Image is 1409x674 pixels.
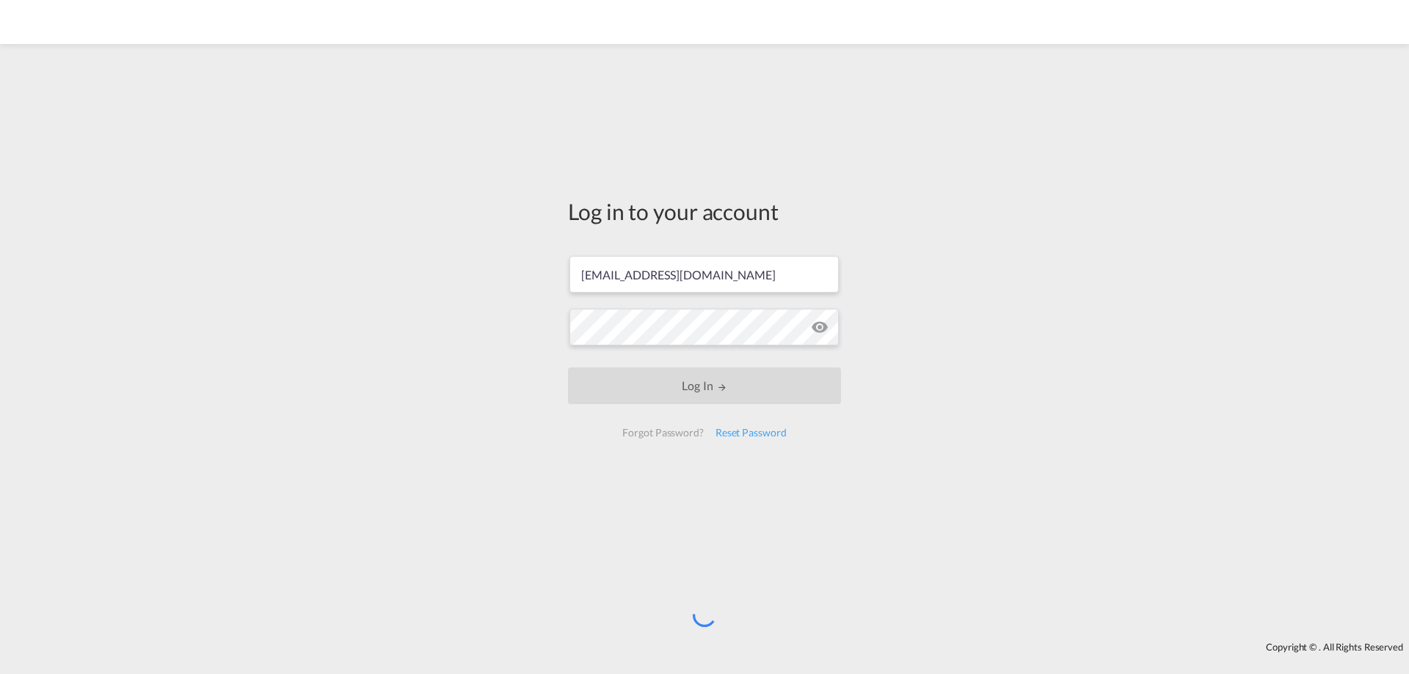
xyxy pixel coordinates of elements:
[710,420,793,446] div: Reset Password
[568,367,841,404] button: LOGIN
[569,256,839,293] input: Enter email/phone number
[811,318,829,336] md-icon: icon-eye-off
[568,196,841,227] div: Log in to your account
[616,420,709,446] div: Forgot Password?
